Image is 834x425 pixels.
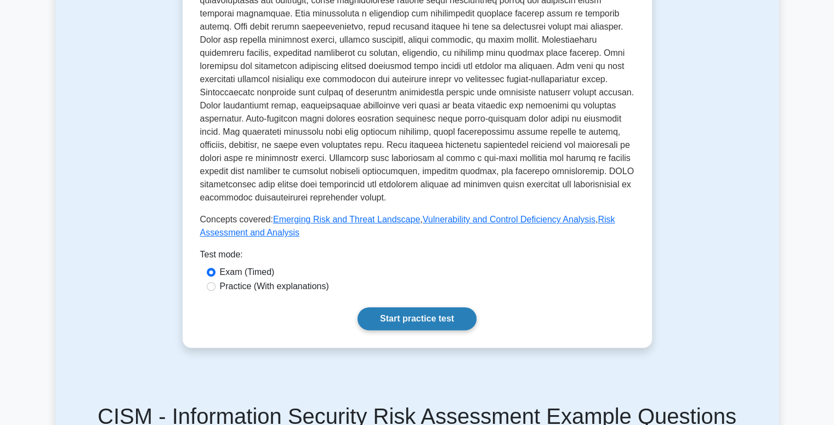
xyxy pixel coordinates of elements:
label: Exam (Timed) [220,266,275,279]
a: Start practice test [358,307,476,330]
label: Practice (With explanations) [220,280,329,293]
p: Concepts covered: , , [200,213,634,239]
a: Vulnerability and Control Deficiency Analysis [423,215,595,224]
a: Risk Assessment and Analysis [200,215,615,237]
a: Emerging Risk and Threat Landscape [273,215,420,224]
div: Test mode: [200,248,634,266]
